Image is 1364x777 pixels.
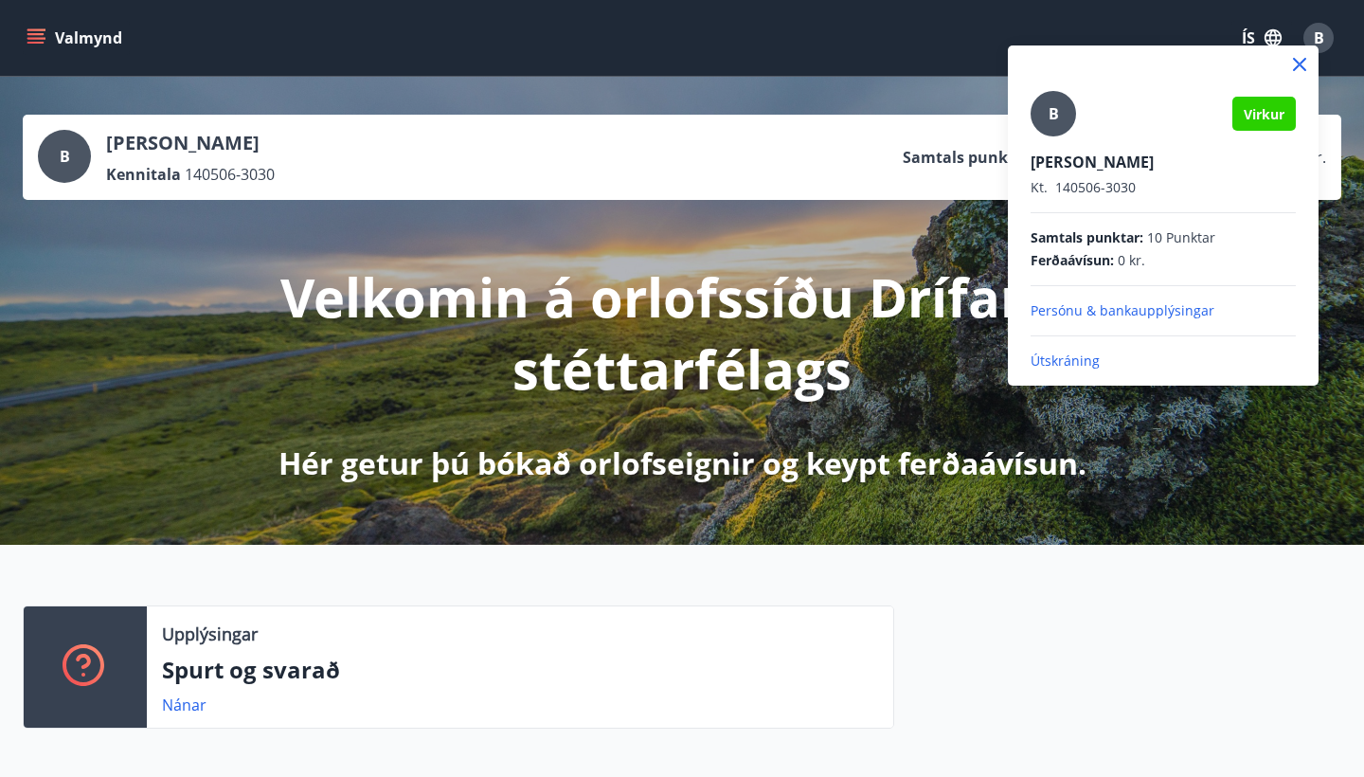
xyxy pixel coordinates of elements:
span: Virkur [1244,105,1284,123]
span: Kt. [1031,178,1048,196]
p: [PERSON_NAME] [1031,152,1296,172]
span: 10 Punktar [1147,228,1215,247]
span: B [1049,103,1059,124]
span: Ferðaávísun : [1031,251,1114,270]
span: 0 kr. [1118,251,1145,270]
p: 140506-3030 [1031,178,1296,197]
p: Útskráning [1031,352,1296,370]
p: Persónu & bankaupplýsingar [1031,301,1296,320]
span: Samtals punktar : [1031,228,1143,247]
